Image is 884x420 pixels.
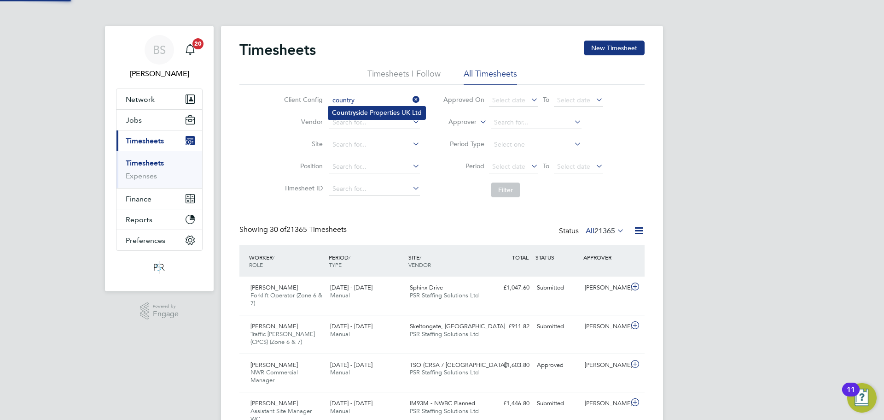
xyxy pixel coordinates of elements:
[239,225,349,235] div: Showing
[332,109,356,117] b: Country
[410,284,443,291] span: Sphinx Drive
[116,68,203,79] span: Beth Seddon
[249,261,263,268] span: ROLE
[540,160,552,172] span: To
[116,209,202,230] button: Reports
[126,136,164,145] span: Timesheets
[491,183,520,197] button: Filter
[126,116,142,124] span: Jobs
[557,162,590,171] span: Select date
[581,280,629,296] div: [PERSON_NAME]
[270,225,347,234] span: 21365 Timesheets
[126,195,151,203] span: Finance
[329,183,420,195] input: Search for...
[491,138,582,151] input: Select one
[126,172,157,180] a: Expenses
[410,368,479,376] span: PSR Staffing Solutions Ltd
[105,26,214,291] nav: Main navigation
[443,140,484,148] label: Period Type
[410,291,479,299] span: PSR Staffing Solutions Ltd
[492,162,525,171] span: Select date
[512,254,529,261] span: TOTAL
[116,110,202,130] button: Jobs
[239,41,316,59] h2: Timesheets
[485,396,533,411] div: £1,446.80
[281,118,323,126] label: Vendor
[330,399,372,407] span: [DATE] - [DATE]
[116,230,202,250] button: Preferences
[140,302,179,320] a: Powered byEngage
[410,361,507,369] span: TSO (CRSA / [GEOGRAPHIC_DATA])
[557,96,590,104] span: Select date
[116,151,202,188] div: Timesheets
[329,138,420,151] input: Search for...
[533,358,581,373] div: Approved
[533,396,581,411] div: Submitted
[581,319,629,334] div: [PERSON_NAME]
[250,291,322,307] span: Forklift Operator (Zone 6 & 7)
[250,368,298,384] span: NWR Commercial Manager
[586,226,624,236] label: All
[330,291,350,299] span: Manual
[408,261,431,268] span: VENDOR
[153,310,179,318] span: Engage
[492,96,525,104] span: Select date
[533,319,581,334] div: Submitted
[581,358,629,373] div: [PERSON_NAME]
[281,184,323,192] label: Timesheet ID
[594,226,615,236] span: 21365
[329,116,420,129] input: Search for...
[151,260,168,275] img: psrsolutions-logo-retina.png
[326,249,406,273] div: PERIOD
[181,35,199,65] a: 20
[410,399,475,407] span: IM93M - NWBC Planned
[330,368,350,376] span: Manual
[116,130,202,151] button: Timesheets
[153,44,166,56] span: BS
[330,330,350,338] span: Manual
[330,284,372,291] span: [DATE] - [DATE]
[270,225,286,234] span: 30 of
[581,249,629,266] div: APPROVER
[126,159,164,167] a: Timesheets
[559,225,626,238] div: Status
[410,330,479,338] span: PSR Staffing Solutions Ltd
[116,260,203,275] a: Go to home page
[329,160,420,173] input: Search for...
[533,249,581,266] div: STATUS
[281,140,323,148] label: Site
[116,89,202,109] button: Network
[153,302,179,310] span: Powered by
[533,280,581,296] div: Submitted
[491,116,582,129] input: Search for...
[410,322,505,330] span: Skeltongate, [GEOGRAPHIC_DATA]
[250,361,298,369] span: [PERSON_NAME]
[250,330,315,346] span: Traffic [PERSON_NAME] (CPCS) (Zone 6 & 7)
[464,68,517,85] li: All Timesheets
[435,118,477,127] label: Approver
[410,407,479,415] span: PSR Staffing Solutions Ltd
[847,383,877,413] button: Open Resource Center, 11 new notifications
[330,322,372,330] span: [DATE] - [DATE]
[485,280,533,296] div: £1,047.60
[367,68,441,85] li: Timesheets I Follow
[330,361,372,369] span: [DATE] - [DATE]
[584,41,645,55] button: New Timesheet
[281,162,323,170] label: Position
[406,249,486,273] div: SITE
[247,249,326,273] div: WORKER
[250,322,298,330] span: [PERSON_NAME]
[485,358,533,373] div: £1,603.80
[328,106,425,119] li: side Properties UK Ltd
[116,35,203,79] a: BS[PERSON_NAME]
[192,38,204,49] span: 20
[126,236,165,245] span: Preferences
[349,254,350,261] span: /
[126,95,155,104] span: Network
[329,261,342,268] span: TYPE
[116,189,202,209] button: Finance
[419,254,421,261] span: /
[273,254,274,261] span: /
[329,94,420,107] input: Search for...
[250,284,298,291] span: [PERSON_NAME]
